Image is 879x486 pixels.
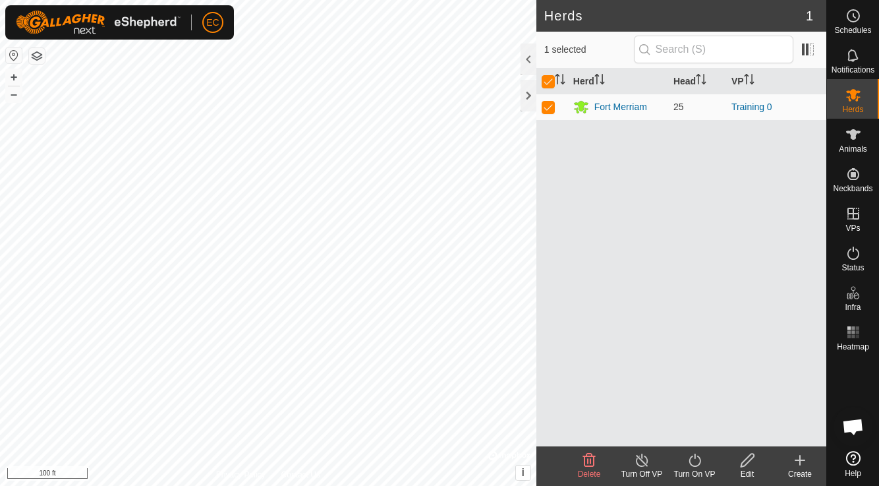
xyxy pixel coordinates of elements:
[845,470,861,477] span: Help
[726,69,826,94] th: VP
[555,76,565,86] p-sorticon: Activate to sort
[731,102,772,112] a: Training 0
[839,145,867,153] span: Animals
[206,16,219,30] span: EC
[842,106,863,113] span: Herds
[29,48,45,64] button: Map Layers
[845,303,861,311] span: Infra
[668,69,726,94] th: Head
[696,76,706,86] p-sorticon: Activate to sort
[841,264,864,272] span: Status
[827,446,879,483] a: Help
[544,8,806,24] h2: Herds
[516,466,530,480] button: i
[6,47,22,63] button: Reset Map
[594,100,647,114] div: Fort Merriam
[837,343,869,351] span: Heatmap
[6,69,22,85] button: +
[744,76,754,86] p-sorticon: Activate to sort
[833,185,872,193] span: Neckbands
[578,470,601,479] span: Delete
[216,469,266,481] a: Privacy Policy
[845,224,860,232] span: VPs
[16,11,181,34] img: Gallagher Logo
[832,66,874,74] span: Notifications
[834,26,871,34] span: Schedules
[668,468,721,480] div: Turn On VP
[544,43,634,57] span: 1 selected
[281,469,320,481] a: Contact Us
[6,86,22,102] button: –
[615,468,668,480] div: Turn Off VP
[806,6,813,26] span: 1
[568,69,668,94] th: Herd
[834,407,873,446] div: Open chat
[721,468,774,480] div: Edit
[774,468,826,480] div: Create
[634,36,793,63] input: Search (S)
[522,467,525,478] span: i
[594,76,605,86] p-sorticon: Activate to sort
[673,102,684,112] span: 25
